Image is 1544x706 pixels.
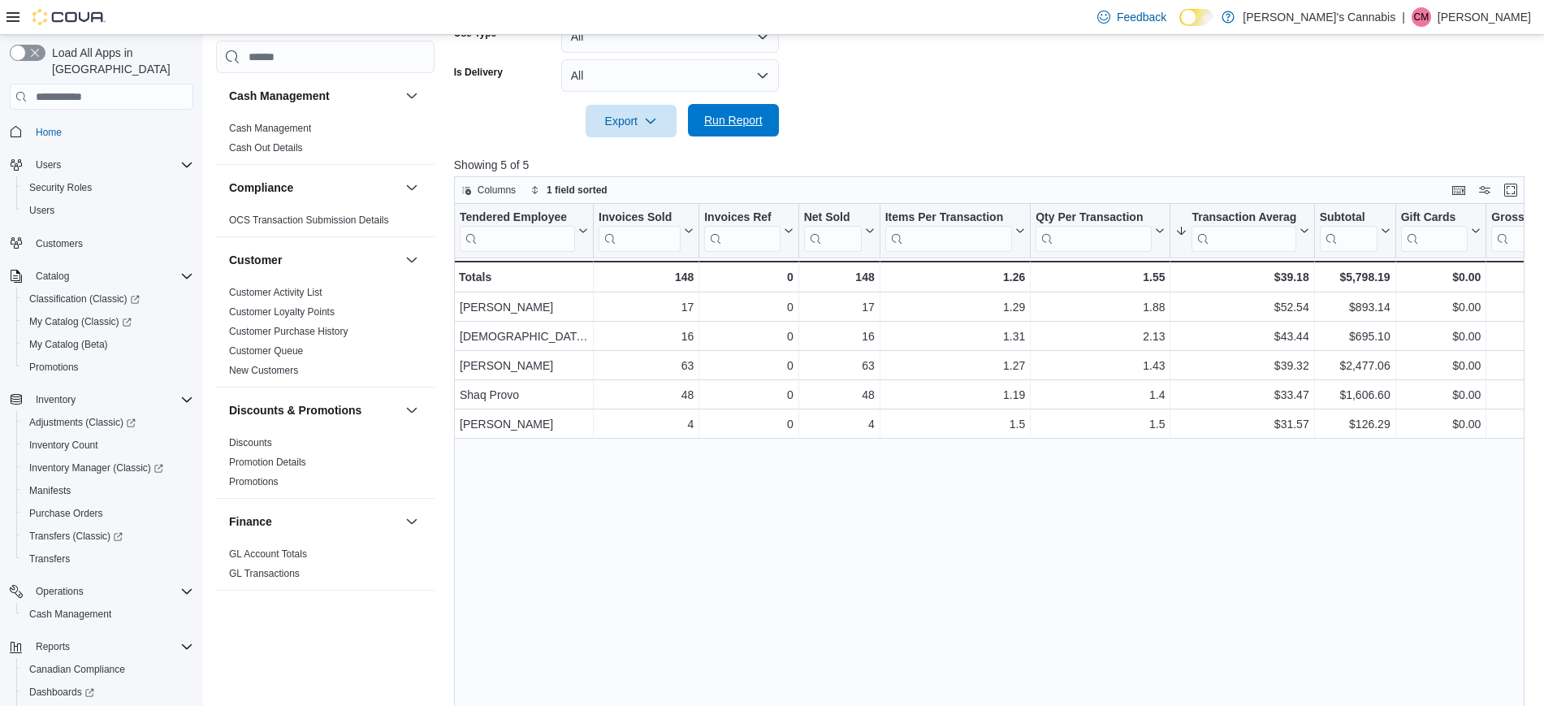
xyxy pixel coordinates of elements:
[599,210,681,252] div: Invoices Sold
[1091,1,1173,33] a: Feedback
[29,637,193,656] span: Reports
[229,142,303,154] a: Cash Out Details
[16,681,200,704] a: Dashboards
[803,210,874,252] button: Net Sold
[3,388,200,411] button: Inventory
[595,105,667,137] span: Export
[1400,267,1481,287] div: $0.00
[704,298,793,318] div: 0
[16,199,200,222] button: Users
[23,312,193,331] span: My Catalog (Classic)
[16,502,200,525] button: Purchase Orders
[229,568,300,579] a: GL Transactions
[229,548,307,561] span: GL Account Totals
[229,436,272,449] span: Discounts
[599,210,694,252] button: Invoices Sold
[23,435,193,455] span: Inventory Count
[229,345,303,357] a: Customer Queue
[23,435,105,455] a: Inventory Count
[561,59,779,92] button: All
[23,604,193,624] span: Cash Management
[229,252,282,268] h3: Customer
[16,310,200,333] a: My Catalog (Classic)
[1319,386,1390,405] div: $1,606.60
[229,286,322,299] span: Customer Activity List
[229,344,303,357] span: Customer Queue
[455,180,522,200] button: Columns
[804,298,875,318] div: 17
[23,289,193,309] span: Classification (Classic)
[1192,210,1295,252] div: Transaction Average
[561,20,779,53] button: All
[23,289,146,309] a: Classification (Classic)
[1036,298,1165,318] div: 1.88
[460,210,588,252] button: Tendered Employee
[1243,7,1395,27] p: [PERSON_NAME]'s Cannabis
[23,335,115,354] a: My Catalog (Beta)
[885,298,1026,318] div: 1.29
[1036,415,1165,435] div: 1.5
[16,288,200,310] a: Classification (Classic)
[29,663,125,676] span: Canadian Compliance
[460,327,588,347] div: [DEMOGRAPHIC_DATA][PERSON_NAME]
[29,155,67,175] button: Users
[36,640,70,653] span: Reports
[599,357,694,376] div: 63
[16,356,200,379] button: Promotions
[599,415,694,435] div: 4
[884,210,1025,252] button: Items Per Transaction
[216,283,435,387] div: Customer
[803,210,861,226] div: Net Sold
[704,210,780,226] div: Invoices Ref
[1175,327,1308,347] div: $43.44
[16,333,200,356] button: My Catalog (Beta)
[29,416,136,429] span: Adjustments (Classic)
[29,530,123,543] span: Transfers (Classic)
[1036,327,1165,347] div: 2.13
[36,237,83,250] span: Customers
[29,582,193,601] span: Operations
[216,433,435,498] div: Discounts & Promotions
[1036,210,1152,226] div: Qty Per Transaction
[704,112,763,128] span: Run Report
[229,513,272,530] h3: Finance
[402,250,422,270] button: Customer
[229,252,399,268] button: Customer
[1179,9,1213,26] input: Dark Mode
[229,325,348,338] span: Customer Purchase History
[1175,298,1308,318] div: $52.54
[1319,210,1377,252] div: Subtotal
[229,306,335,318] a: Customer Loyalty Points
[803,210,861,252] div: Net Sold
[23,357,85,377] a: Promotions
[229,548,307,560] a: GL Account Totals
[402,512,422,531] button: Finance
[29,204,54,217] span: Users
[29,390,82,409] button: Inventory
[3,580,200,603] button: Operations
[1400,298,1481,318] div: $0.00
[23,481,193,500] span: Manifests
[460,210,575,226] div: Tendered Employee
[23,335,193,354] span: My Catalog (Beta)
[29,234,89,253] a: Customers
[23,458,193,478] span: Inventory Manager (Classic)
[1400,357,1481,376] div: $0.00
[16,411,200,434] a: Adjustments (Classic)
[229,365,298,376] a: New Customers
[704,386,793,405] div: 0
[29,181,92,194] span: Security Roles
[1501,180,1520,200] button: Enter fullscreen
[29,123,68,142] a: Home
[23,604,118,624] a: Cash Management
[454,157,1536,173] p: Showing 5 of 5
[216,119,435,164] div: Cash Management
[229,180,293,196] h3: Compliance
[23,682,193,702] span: Dashboards
[1438,7,1531,27] p: [PERSON_NAME]
[216,544,435,590] div: Finance
[29,292,140,305] span: Classification (Classic)
[1319,210,1390,252] button: Subtotal
[1402,7,1405,27] p: |
[45,45,193,77] span: Load All Apps in [GEOGRAPHIC_DATA]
